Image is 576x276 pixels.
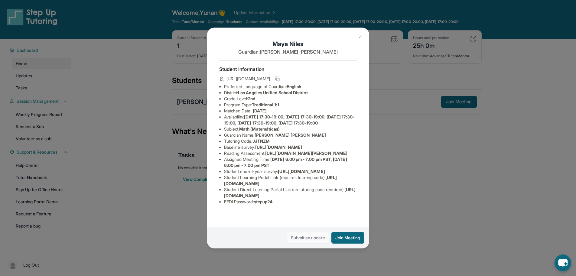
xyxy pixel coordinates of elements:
[224,90,357,96] li: District:
[224,168,357,175] li: Student end-of-year survey :
[224,102,357,108] li: Program Type:
[224,96,357,102] li: Grade Level:
[255,132,326,138] span: [PERSON_NAME] [PERSON_NAME]
[224,156,357,168] li: Assigned Meeting Time :
[255,145,302,150] span: [URL][DOMAIN_NAME]
[252,138,270,144] span: JJTNZM
[226,76,270,82] span: [URL][DOMAIN_NAME]
[224,132,357,138] li: Guardian Name :
[219,65,357,73] h4: Student Information
[224,187,357,199] li: Student Direct Learning Portal Link (no tutoring code required) :
[224,144,357,150] li: Baseline survey :
[224,126,357,132] li: Subject :
[248,96,255,101] span: 2nd
[224,108,357,114] li: Matched Date:
[219,48,357,55] p: Guardian: [PERSON_NAME] [PERSON_NAME]
[358,34,363,39] img: Close Icon
[254,199,273,204] span: stepup24
[224,138,357,144] li: Tutoring Code :
[224,157,347,168] span: [DATE] 6:00 pm - 7:00 pm PST, [DATE] 6:00 pm - 7:00 pm PST
[239,126,280,131] span: Math (Matemáticas)
[224,114,357,126] li: Availability:
[253,108,267,113] span: [DATE]
[224,84,357,90] li: Preferred Language of Guardian:
[238,90,308,95] span: Los Angeles Unified School District
[287,232,329,244] a: Submit an update
[278,169,325,174] span: [URL][DOMAIN_NAME]
[274,75,281,82] button: Copy link
[252,102,279,107] span: Traditional 1:1
[224,114,355,125] span: [DATE] 17:30-19:00, [DATE] 17:30-19:00, [DATE] 17:30-19:00, [DATE] 17:30-19:00, [DATE] 17:30-19:00
[287,84,301,89] span: English
[265,151,347,156] span: [URL][DOMAIN_NAME][PERSON_NAME]
[224,175,357,187] li: Student Learning Portal Link (requires tutoring code) :
[555,254,571,271] button: chat-button
[219,40,357,48] h1: Maya Niles
[224,199,357,205] li: EEDI Password :
[224,150,357,156] li: Reading Assessment :
[331,232,364,244] button: Join Meeting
